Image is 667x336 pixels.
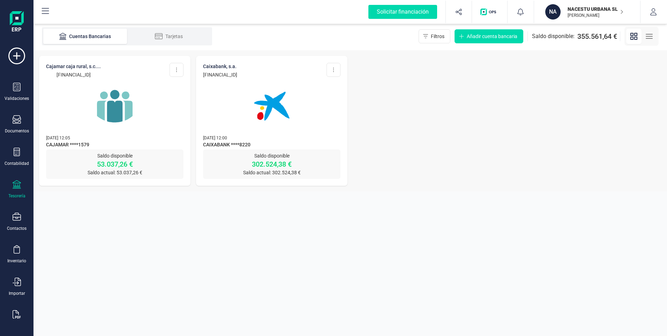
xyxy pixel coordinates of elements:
[467,33,517,40] span: Añadir cuenta bancaria
[568,13,623,18] p: [PERSON_NAME]
[46,169,183,176] p: Saldo actual: 53.037,26 €
[7,226,27,231] div: Contactos
[431,33,444,40] span: Filtros
[203,169,340,176] p: Saldo actual: 302.524,38 €
[7,258,26,264] div: Inventario
[8,193,25,199] div: Tesorería
[203,159,340,169] p: 302.524,38 €
[419,29,450,43] button: Filtros
[9,291,25,296] div: Importar
[476,1,503,23] button: Logo de OPS
[5,96,29,101] div: Validaciones
[203,152,340,159] p: Saldo disponible
[46,159,183,169] p: 53.037,26 €
[10,11,24,34] img: Logo Finanedi
[141,33,197,40] div: Tarjetas
[480,8,499,15] img: Logo de OPS
[532,32,575,41] span: Saldo disponible:
[57,33,113,40] div: Cuentas Bancarias
[568,6,623,13] p: NACESTU URBANA SL
[5,128,29,134] div: Documentos
[46,63,101,70] p: CAJAMAR CAJA RURAL, S.C....
[46,136,70,140] span: [DATE] 12:05
[368,5,437,19] div: Solicitar financiación
[46,71,101,78] p: [FINANCIAL_ID]
[577,31,617,41] span: 355.561,64 €
[203,136,227,140] span: [DATE] 12:00
[203,71,237,78] p: [FINANCIAL_ID]
[203,63,237,70] p: CAIXABANK, S.A.
[5,161,29,166] div: Contabilidad
[542,1,632,23] button: NANACESTU URBANA SL[PERSON_NAME]
[545,4,561,20] div: NA
[360,1,445,23] button: Solicitar financiación
[455,29,523,43] button: Añadir cuenta bancaria
[46,152,183,159] p: Saldo disponible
